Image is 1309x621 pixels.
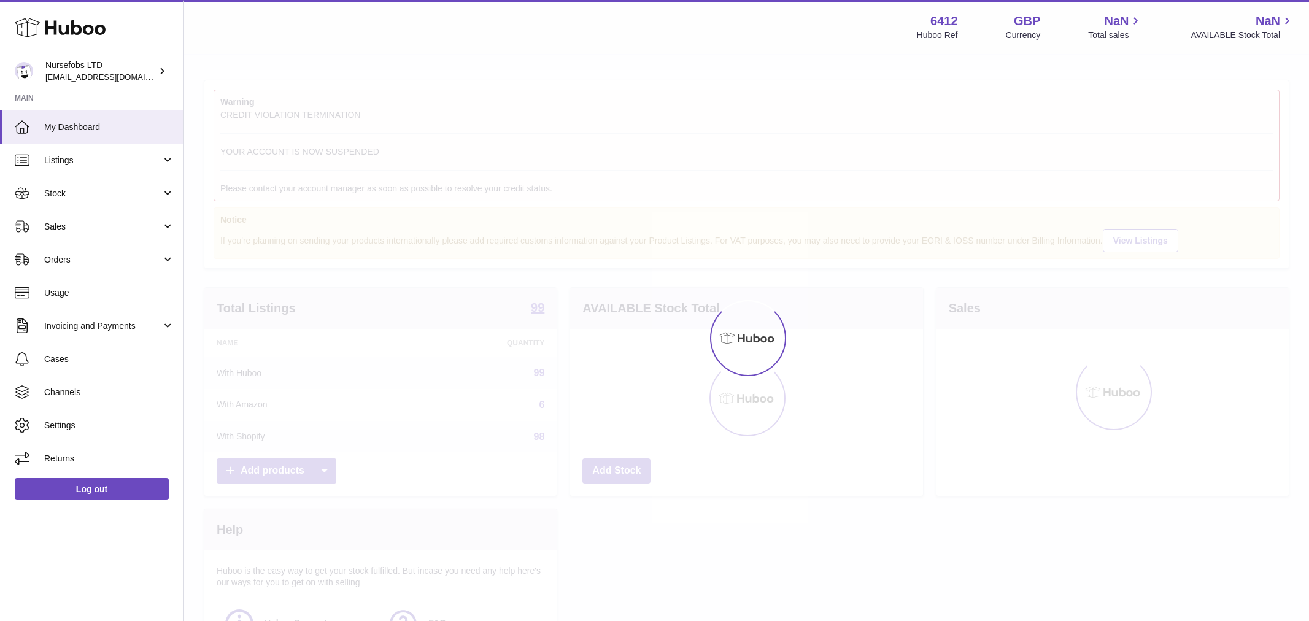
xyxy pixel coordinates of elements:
[1014,13,1040,29] strong: GBP
[44,221,161,233] span: Sales
[1088,13,1143,41] a: NaN Total sales
[1006,29,1041,41] div: Currency
[15,478,169,500] a: Log out
[44,353,174,365] span: Cases
[917,29,958,41] div: Huboo Ref
[1256,13,1280,29] span: NaN
[44,320,161,332] span: Invoicing and Payments
[44,453,174,465] span: Returns
[44,420,174,431] span: Settings
[930,13,958,29] strong: 6412
[44,254,161,266] span: Orders
[1104,13,1129,29] span: NaN
[45,72,180,82] span: [EMAIL_ADDRESS][DOMAIN_NAME]
[1191,13,1294,41] a: NaN AVAILABLE Stock Total
[1191,29,1294,41] span: AVAILABLE Stock Total
[1088,29,1143,41] span: Total sales
[44,155,161,166] span: Listings
[45,60,156,83] div: Nursefobs LTD
[44,188,161,199] span: Stock
[44,387,174,398] span: Channels
[15,62,33,80] img: internalAdmin-6412@internal.huboo.com
[44,121,174,133] span: My Dashboard
[44,287,174,299] span: Usage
